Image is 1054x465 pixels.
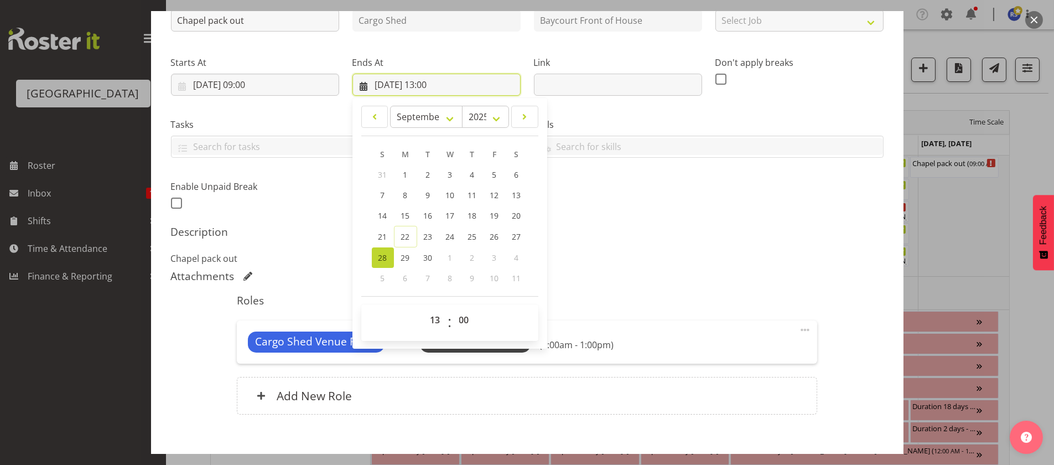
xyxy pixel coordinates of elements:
span: 25 [468,231,477,242]
a: 25 [461,226,484,247]
label: Tasks [171,118,521,131]
a: 11 [461,185,484,205]
span: 15 [401,210,410,221]
label: Skills [534,118,884,131]
h6: (9:00am - 1:00pm) [539,339,614,350]
span: 20 [512,210,521,221]
span: 4 [470,169,475,180]
span: T [470,149,475,159]
span: 5 [492,169,497,180]
span: 6 [403,273,408,283]
span: 18 [468,210,477,221]
a: 27 [506,226,528,247]
span: 14 [378,210,387,221]
a: 8 [394,185,417,205]
button: Feedback - Show survey [1033,195,1054,270]
input: Click to select... [352,74,521,96]
span: 30 [424,252,433,263]
span: 2 [426,169,430,180]
a: 4 [461,164,484,185]
img: help-xxl-2.png [1021,432,1032,443]
a: 3 [439,164,461,185]
a: 22 [394,226,417,247]
a: 17 [439,205,461,226]
span: 3 [448,169,453,180]
span: 22 [401,231,410,242]
span: 6 [515,169,519,180]
label: Starts At [171,56,339,69]
a: 12 [484,185,506,205]
a: 29 [394,247,417,268]
span: 26 [490,231,499,242]
a: 21 [372,226,394,247]
span: 8 [448,273,453,283]
a: 1 [394,164,417,185]
span: 17 [446,210,455,221]
span: 7 [381,190,385,200]
a: 30 [417,247,439,268]
label: Ends At [352,56,521,69]
input: Search for tasks [172,138,520,155]
span: 5 [381,273,385,283]
span: 1 [448,252,453,263]
span: 29 [401,252,410,263]
span: 8 [403,190,408,200]
span: 11 [512,273,521,283]
span: M [402,149,409,159]
a: 20 [506,205,528,226]
label: Enable Unpaid Break [171,180,339,193]
span: 23 [424,231,433,242]
span: 13 [512,190,521,200]
span: 3 [492,252,497,263]
a: 28 [372,247,394,268]
a: 24 [439,226,461,247]
span: F [492,149,496,159]
span: 16 [424,210,433,221]
h5: Attachments [171,270,235,283]
label: Link [534,56,702,69]
span: 12 [490,190,499,200]
span: 7 [426,273,430,283]
span: T [426,149,430,159]
span: 11 [468,190,477,200]
a: 15 [394,205,417,226]
span: 9 [426,190,430,200]
a: 2 [417,164,439,185]
span: 10 [490,273,499,283]
span: 9 [470,273,475,283]
span: 2 [470,252,475,263]
input: Shift Instance Name [171,9,339,32]
a: 16 [417,205,439,226]
input: Search for skills [534,138,883,155]
a: 5 [484,164,506,185]
span: 10 [446,190,455,200]
h5: Description [171,225,884,239]
span: 4 [515,252,519,263]
span: W [446,149,454,159]
a: 14 [372,205,394,226]
h6: Add New Role [277,389,352,403]
a: 26 [484,226,506,247]
span: 31 [378,169,387,180]
a: 10 [439,185,461,205]
span: Feedback [1039,206,1048,245]
span: S [515,149,519,159]
span: 19 [490,210,499,221]
a: 18 [461,205,484,226]
a: 13 [506,185,528,205]
a: 23 [417,226,439,247]
span: 27 [512,231,521,242]
input: Click to select... [171,74,339,96]
a: 7 [372,185,394,205]
span: 24 [446,231,455,242]
span: : [448,309,451,337]
label: Don't apply breaks [715,56,884,69]
a: 19 [484,205,506,226]
span: 28 [378,252,387,263]
span: 1 [403,169,408,180]
p: Chapel pack out [171,252,884,265]
span: Cargo Shed Venue Rep 1 [255,334,378,350]
span: 21 [378,231,387,242]
a: 6 [506,164,528,185]
span: S [381,149,385,159]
